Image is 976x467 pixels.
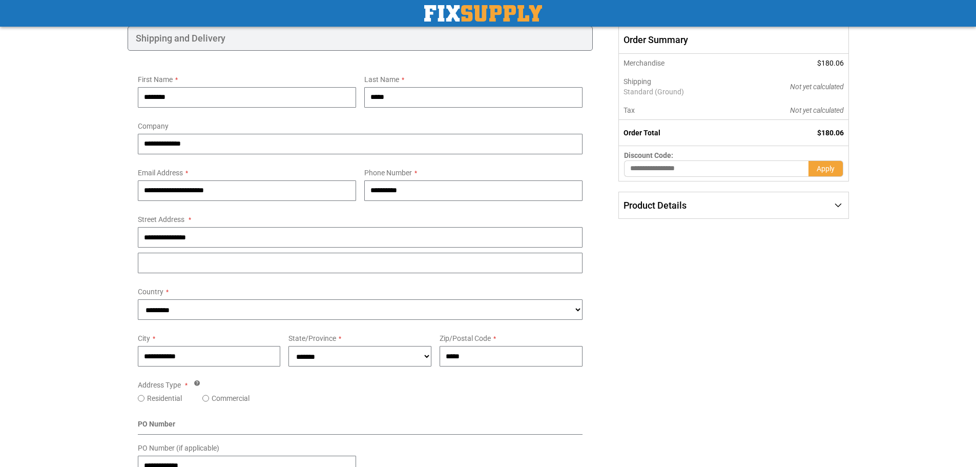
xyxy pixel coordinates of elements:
[624,151,673,159] span: Discount Code:
[138,122,169,130] span: Company
[138,75,173,84] span: First Name
[624,77,651,86] span: Shipping
[138,334,150,342] span: City
[138,419,583,435] div: PO Number
[817,129,844,137] span: $180.06
[138,444,219,452] span: PO Number (if applicable)
[147,393,182,403] label: Residential
[817,59,844,67] span: $180.06
[424,5,542,22] img: Fix Industrial Supply
[138,381,181,389] span: Address Type
[624,87,734,97] span: Standard (Ground)
[808,160,843,177] button: Apply
[440,334,491,342] span: Zip/Postal Code
[364,75,399,84] span: Last Name
[619,101,739,120] th: Tax
[288,334,336,342] span: State/Province
[138,169,183,177] span: Email Address
[618,26,848,54] span: Order Summary
[817,165,835,173] span: Apply
[138,288,163,296] span: Country
[424,5,542,22] a: store logo
[790,83,844,91] span: Not yet calculated
[790,106,844,114] span: Not yet calculated
[624,129,660,137] strong: Order Total
[128,26,593,51] div: Shipping and Delivery
[364,169,412,177] span: Phone Number
[212,393,250,403] label: Commercial
[624,200,687,211] span: Product Details
[619,54,739,72] th: Merchandise
[138,215,184,224] span: Street Address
